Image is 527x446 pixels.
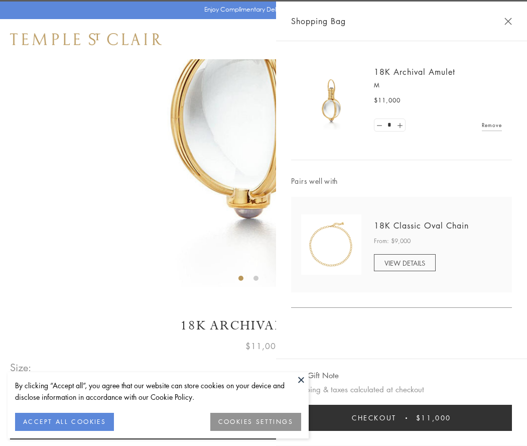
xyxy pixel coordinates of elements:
[352,412,397,423] span: Checkout
[394,119,405,132] a: Set quantity to 2
[374,220,469,231] a: 18K Classic Oval Chain
[15,413,114,431] button: ACCEPT ALL COOKIES
[10,33,162,45] img: Temple St. Clair
[301,70,361,131] img: 18K Archival Amulet
[291,175,512,187] span: Pairs well with
[374,66,455,77] a: 18K Archival Amulet
[374,254,436,271] a: VIEW DETAILS
[374,80,502,90] p: M
[10,359,32,376] span: Size:
[416,412,451,423] span: $11,000
[10,317,517,334] h1: 18K Archival Amulet
[374,236,411,246] span: From: $9,000
[504,18,512,25] button: Close Shopping Bag
[210,413,301,431] button: COOKIES SETTINGS
[291,15,346,28] span: Shopping Bag
[482,120,502,131] a: Remove
[204,5,318,15] p: Enjoy Complimentary Delivery & Returns
[374,119,384,132] a: Set quantity to 0
[291,369,339,382] button: Add Gift Note
[374,95,401,105] span: $11,000
[384,258,425,268] span: VIEW DETAILS
[245,340,282,353] span: $11,000
[15,380,301,403] div: By clicking “Accept all”, you agree that our website can store cookies on your device and disclos...
[291,383,512,396] p: Shipping & taxes calculated at checkout
[291,405,512,431] button: Checkout $11,000
[301,214,361,275] img: N88865-OV18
